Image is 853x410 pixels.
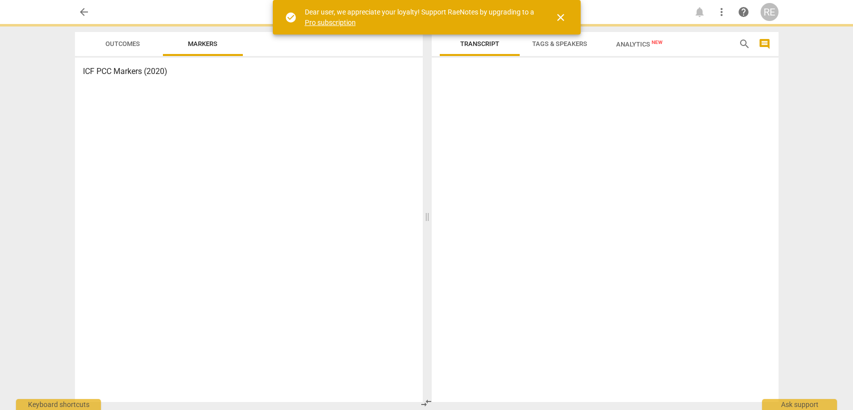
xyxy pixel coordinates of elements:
[16,399,101,410] div: Keyboard shortcuts
[738,6,750,18] span: help
[555,11,567,23] span: close
[757,36,773,52] button: Show/Hide comments
[739,38,751,50] span: search
[759,38,771,50] span: comment
[188,40,217,47] span: Markers
[305,7,537,27] div: Dear user, we appreciate your loyalty! Support RaeNotes by upgrading to a
[716,6,728,18] span: more_vert
[460,40,499,47] span: Transcript
[616,40,663,48] span: Analytics
[83,65,415,77] h3: ICF PCC Markers (2020)
[762,399,837,410] div: Ask support
[305,18,356,26] a: Pro subscription
[285,11,297,23] span: check_circle
[78,6,90,18] span: arrow_back
[735,3,753,21] a: Help
[532,40,587,47] span: Tags & Speakers
[737,36,753,52] button: Search
[105,40,140,47] span: Outcomes
[420,397,432,409] span: compare_arrows
[549,5,573,29] button: Close
[652,39,663,45] span: New
[761,3,779,21] button: RE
